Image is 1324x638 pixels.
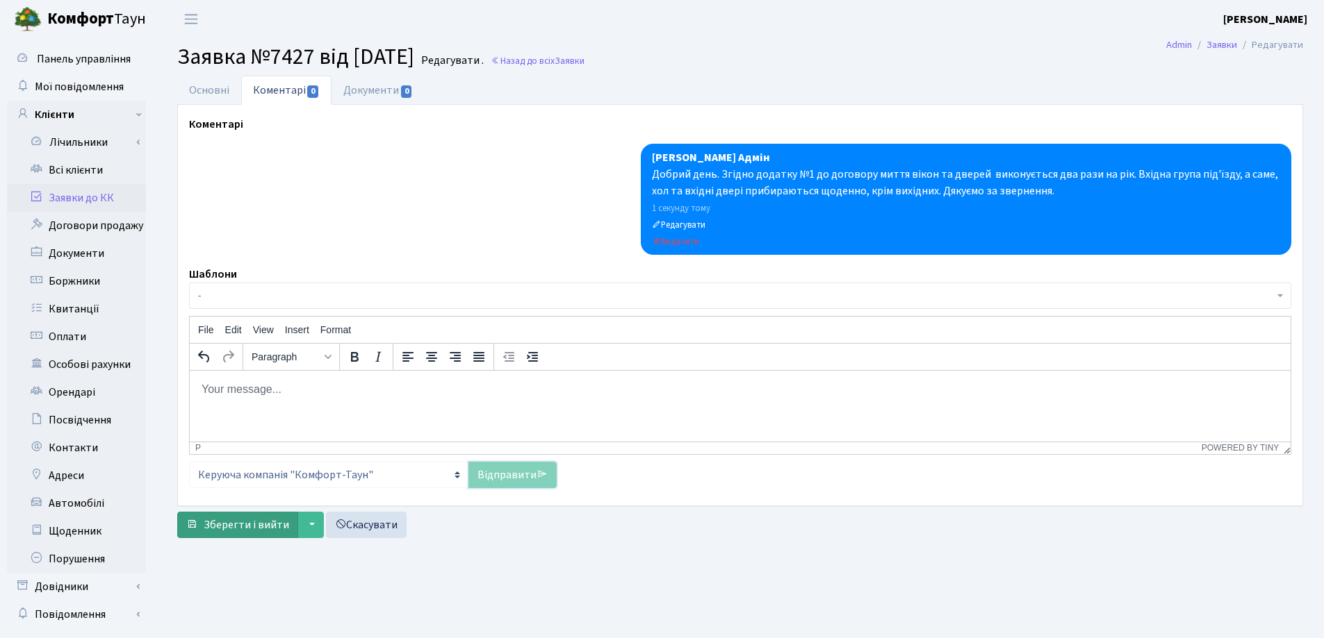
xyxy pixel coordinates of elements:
a: Документи [332,76,425,105]
a: Скасувати [326,512,407,538]
small: Видалити [652,235,699,248]
a: Оплати [7,323,146,351]
a: Мої повідомлення [7,73,146,101]
a: Admin [1166,37,1192,52]
a: Щоденник [7,517,146,545]
button: Formats [246,345,336,369]
span: Заявка №7427 від [DATE] [177,41,414,73]
div: indentation [494,344,547,371]
button: Align left [396,345,420,369]
span: 0 [401,85,412,98]
div: Добрий день. Згідно додатку №1 до договору миття вікон та дверей виконується два рази на рік. Вхі... [652,166,1280,199]
a: Заявки до КК [7,184,146,212]
div: p [195,443,201,453]
a: Боржники [7,267,146,295]
div: alignment [393,344,494,371]
div: [PERSON_NAME] Адмін [652,149,1280,166]
a: Powered by Tiny [1202,443,1280,453]
a: Повідомлення [7,601,146,628]
a: Основні [177,76,241,105]
a: Посвідчення [7,406,146,434]
a: Назад до всіхЗаявки [491,54,585,67]
a: Контакти [7,434,146,462]
div: formatting [340,344,393,371]
a: Лічильники [16,128,146,156]
button: Переключити навігацію [174,8,209,31]
span: Мої повідомлення [35,79,124,94]
a: Заявки [1207,37,1237,52]
a: Автомобілі [7,489,146,517]
a: Договори продажу [7,212,146,240]
button: Align right [443,345,467,369]
a: Квитанції [7,295,146,323]
button: Undo [193,345,216,369]
a: [PERSON_NAME] [1223,11,1307,28]
li: Редагувати [1237,37,1303,53]
a: Коментарі [241,76,332,105]
nav: breadcrumb [1145,31,1324,60]
a: Особові рахунки [7,351,146,378]
button: Зберегти і вийти [177,512,298,538]
b: Комфорт [47,8,114,30]
button: Italic [366,345,390,369]
span: 0 [307,85,318,98]
span: Insert [285,324,309,335]
span: Edit [225,324,242,335]
a: Орендарі [7,378,146,406]
a: Адреси [7,462,146,489]
span: View [253,324,274,335]
label: Коментарі [189,116,243,133]
a: Документи [7,240,146,267]
small: Редагувати . [418,54,484,67]
a: Клієнти [7,101,146,128]
span: Paragraph [252,351,320,362]
a: Редагувати [652,217,705,232]
a: Довідники [7,573,146,601]
span: - [189,283,1291,309]
span: Зберегти і вийти [204,517,289,532]
button: Redo [216,345,240,369]
img: logo.png [14,6,42,33]
button: Increase indent [521,345,544,369]
small: Редагувати [652,219,705,231]
span: - [198,289,1274,303]
small: 29.08.2025 14:16:54 [652,202,710,215]
span: Format [320,324,351,335]
div: Resize [1279,442,1291,454]
div: styles [243,344,340,371]
iframe: Rich Text Area [190,371,1291,442]
button: Bold [343,345,366,369]
button: Justify [467,345,491,369]
div: history [190,344,243,371]
a: Порушення [7,545,146,573]
a: Всі клієнти [7,156,146,184]
a: Панель управління [7,45,146,73]
button: Decrease indent [497,345,521,369]
span: Панель управління [37,51,131,67]
a: Видалити [652,233,699,249]
span: File [198,324,214,335]
button: Align center [420,345,443,369]
span: Таун [47,8,146,31]
b: [PERSON_NAME] [1223,12,1307,27]
label: Шаблони [189,266,237,283]
span: Заявки [555,54,585,67]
